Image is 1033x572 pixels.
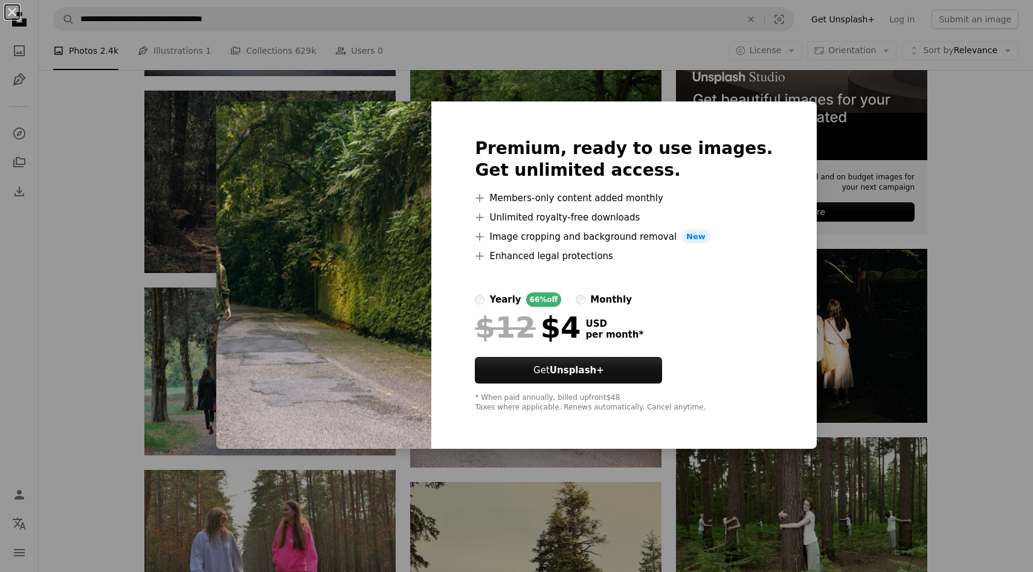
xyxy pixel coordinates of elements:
[576,295,585,304] input: monthly
[489,292,521,307] div: yearly
[550,365,604,376] strong: Unsplash+
[590,292,632,307] div: monthly
[585,329,643,340] span: per month *
[216,101,431,449] img: premium_photo-1747788172435-617803159ce2
[475,230,773,244] li: Image cropping and background removal
[475,312,581,343] div: $4
[475,138,773,181] h2: Premium, ready to use images. Get unlimited access.
[475,191,773,205] li: Members-only content added monthly
[475,295,484,304] input: yearly66%off
[475,210,773,225] li: Unlimited royalty-free downloads
[475,357,662,384] button: GetUnsplash+
[526,292,562,307] div: 66% off
[681,230,710,244] span: New
[475,249,773,263] li: Enhanced legal protections
[475,393,773,413] div: * When paid annually, billed upfront $48 Taxes where applicable. Renews automatically. Cancel any...
[585,318,643,329] span: USD
[475,312,535,343] span: $12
